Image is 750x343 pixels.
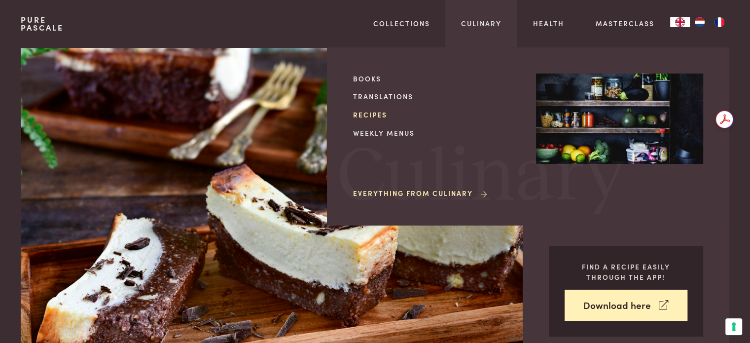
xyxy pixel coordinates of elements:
span: Culinary [337,140,625,215]
ul: Language list [690,17,729,27]
p: Find a recipe easily through the app! [565,262,687,282]
a: Download here [565,290,687,321]
a: Recipes [353,110,520,120]
a: Culinary [461,18,501,29]
aside: Language selected: English [670,17,729,27]
a: Masterclass [596,18,654,29]
a: Weekly menus [353,128,520,138]
a: Collections [373,18,430,29]
button: Your consent preferences for tracking technologies [725,318,742,335]
a: PurePascale [21,16,64,32]
a: Everything from Culinary [353,188,489,198]
a: Health [533,18,564,29]
a: Translations [353,91,520,102]
img: Culinary [536,74,703,164]
a: NL [690,17,710,27]
div: Language [670,17,690,27]
a: FR [710,17,729,27]
a: Books [353,74,520,84]
a: EN [670,17,690,27]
